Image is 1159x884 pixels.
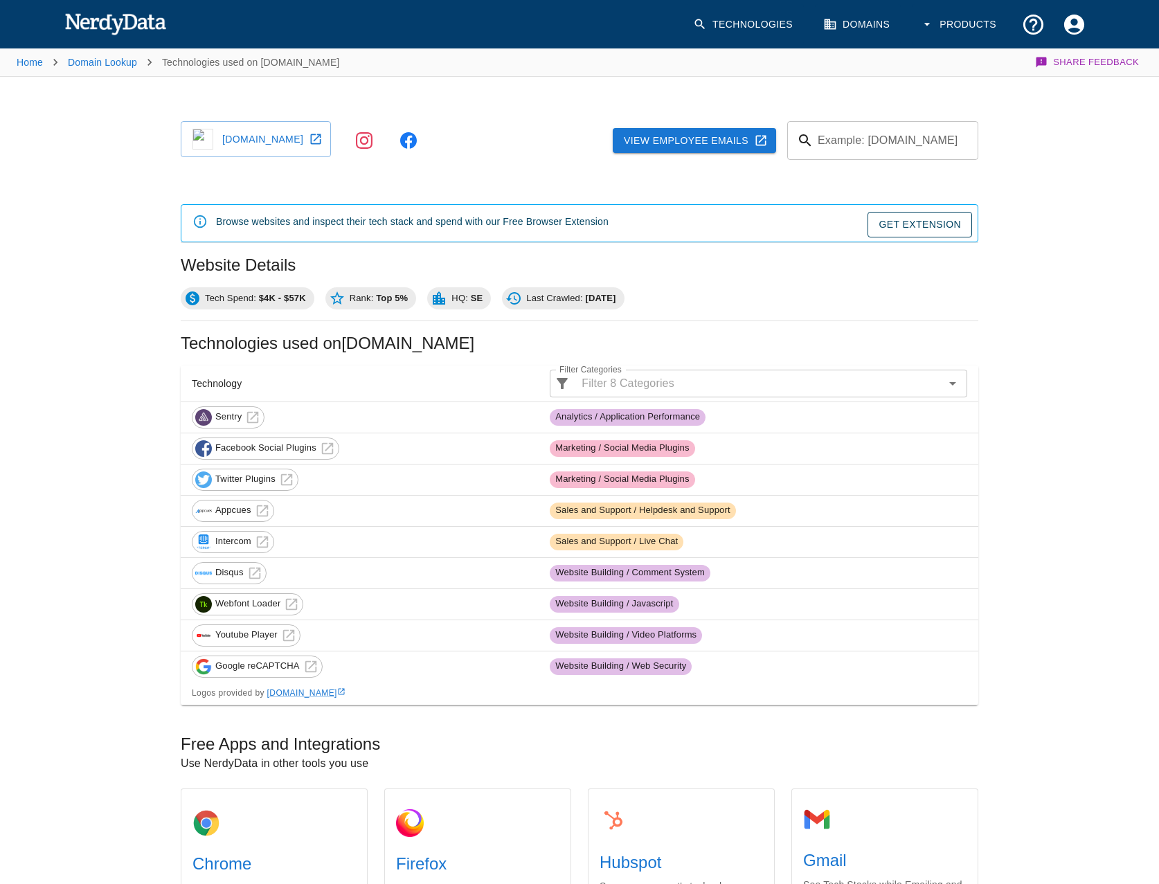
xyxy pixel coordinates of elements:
a: Intercom [192,531,274,553]
a: Sentry [192,406,264,429]
span: Sentry [208,411,249,424]
span: Sales and Support / Helpdesk and Support [550,504,735,517]
span: Logos provided by [192,688,345,698]
a: Domain Lookup [68,57,137,68]
a: Get Extension [868,212,972,237]
nav: breadcrumb [17,48,339,76]
a: https://instagram.com/mattiasribbing [342,127,386,154]
span: Webfont Loader [208,597,288,611]
span: Intercom [208,535,259,548]
h5: Free Apps and Integrations [181,733,978,755]
img: Gmail [803,806,831,833]
span: Rank: [341,291,417,305]
input: Filter 8 Categories [576,374,940,393]
a: Domains [815,4,901,45]
span: Appcues [208,504,259,517]
span: Website Building / Comment System [550,566,710,579]
span: Tech Spend: [197,291,314,305]
span: Last Crawled: [518,291,624,305]
a: Webfont Loader [192,593,303,615]
a: [DOMAIN_NAME] [267,688,345,698]
img: NerdyData.com [64,10,166,37]
b: Top 5% [376,293,408,303]
img: Chrome [192,809,220,837]
img: Hubspot [600,806,627,835]
span: Analytics / Application Performance [550,411,706,424]
p: Technologies used on [DOMAIN_NAME] [162,55,339,69]
button: Open [943,374,962,393]
span: Google reCAPTCHA [208,660,307,673]
a: mattiasribbing.se icon[DOMAIN_NAME] [181,121,331,157]
button: Share Feedback [1033,48,1142,76]
span: Disqus [208,566,251,579]
a: Disqus [192,562,267,584]
label: Filter Categories [559,363,622,375]
a: Appcues [192,500,274,522]
img: mattiasribbing.se icon [192,129,213,150]
b: SE [471,293,483,303]
a: Technologies [685,4,804,45]
a: Google reCAPTCHA [192,656,323,678]
button: Account Settings [1054,4,1095,45]
a: Twitter Plugins [192,469,298,491]
h2: Website Details [181,254,978,276]
h5: Hubspot [600,851,763,874]
b: $4K - $57K [259,293,306,303]
span: Twitter Plugins [208,473,283,486]
img: Firefox [396,809,424,837]
h2: Technologies used on [DOMAIN_NAME] [181,332,978,354]
b: [DATE] [586,293,616,303]
p: Use NerdyData in other tools you use [181,755,978,772]
button: Products [912,4,1007,45]
h5: Chrome [192,853,356,875]
span: Facebook Social Plugins [208,442,324,455]
a: View Employee Emails [613,128,776,154]
span: Website Building / Javascript [550,597,679,611]
span: HQ: [443,291,491,305]
a: Youtube Player [192,624,300,647]
span: Marketing / Social Media Plugins [550,473,694,486]
span: Website Building / Web Security [550,660,692,673]
a: Facebook Social Plugins [192,438,339,460]
span: Youtube Player [208,629,285,642]
a: Home [17,57,43,68]
div: Browse websites and inspect their tech stack and spend with our Free Browser Extension [216,209,609,237]
span: Sales and Support / Live Chat [550,535,683,548]
button: Support and Documentation [1013,4,1054,45]
span: Website Building / Video Platforms [550,629,702,642]
h5: Gmail [803,849,967,872]
a: https://facebook.com/minnsmattiasribbing [386,127,431,154]
span: Marketing / Social Media Plugins [550,442,694,455]
h5: Firefox [396,853,559,875]
th: Technology [181,366,539,402]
